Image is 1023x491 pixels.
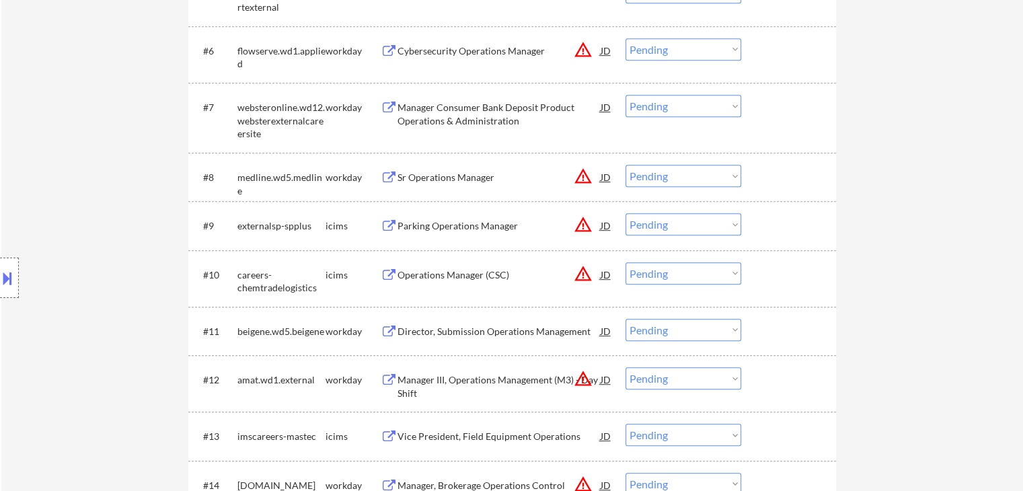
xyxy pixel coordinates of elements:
div: workday [326,325,381,338]
div: JD [599,165,613,189]
div: icims [326,219,381,233]
div: JD [599,95,613,119]
div: Manager Consumer Bank Deposit Product Operations & Administration [397,101,601,127]
div: JD [599,262,613,287]
div: Manager III, Operations Management (M3) - Day Shift [397,373,601,400]
div: Cybersecurity Operations Manager [397,44,601,58]
div: JD [599,367,613,391]
div: Operations Manager (CSC) [397,268,601,282]
div: workday [326,373,381,387]
div: medline.wd5.medline [237,171,326,197]
div: #6 [203,44,227,58]
div: flowserve.wd1.applied [237,44,326,71]
div: imscareers-mastec [237,430,326,443]
div: JD [599,424,613,448]
div: JD [599,213,613,237]
div: icims [326,430,381,443]
div: Parking Operations Manager [397,219,601,233]
button: warning_amber [574,40,593,59]
button: warning_amber [574,264,593,283]
div: websteronline.wd12.websterexternalcareersite [237,101,326,141]
div: Vice President, Field Equipment Operations [397,430,601,443]
div: workday [326,171,381,184]
div: Director, Submission Operations Management [397,325,601,338]
div: Sr Operations Manager [397,171,601,184]
div: JD [599,38,613,63]
div: workday [326,101,381,114]
div: JD [599,319,613,343]
div: careers-chemtradelogistics [237,268,326,295]
button: warning_amber [574,369,593,388]
div: amat.wd1.external [237,373,326,387]
button: warning_amber [574,215,593,234]
div: beigene.wd5.beigene [237,325,326,338]
div: workday [326,44,381,58]
button: warning_amber [574,167,593,186]
div: externalsp-spplus [237,219,326,233]
div: icims [326,268,381,282]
